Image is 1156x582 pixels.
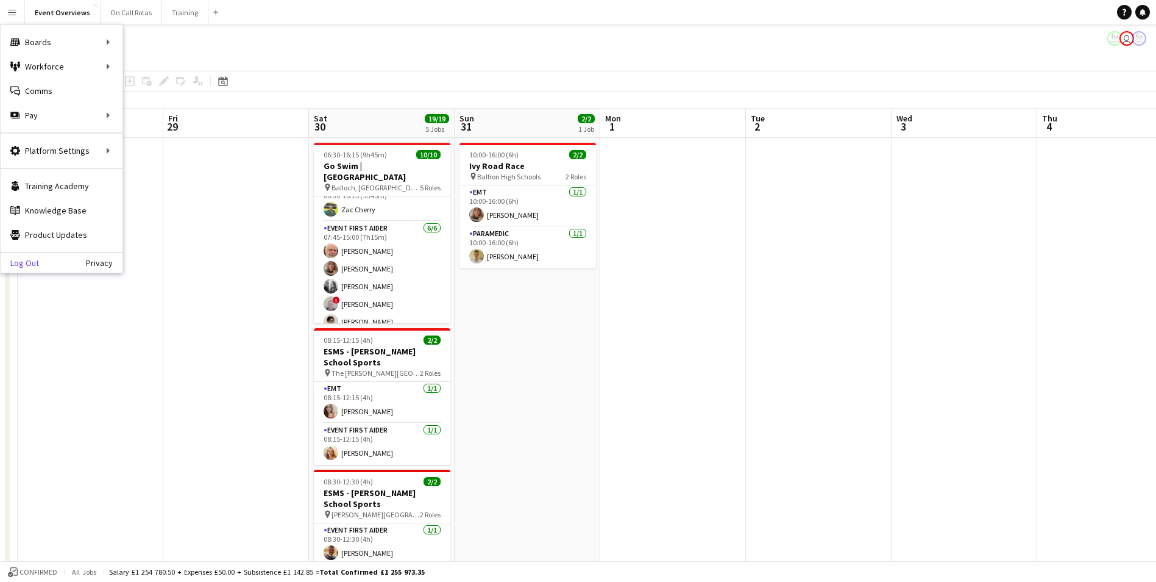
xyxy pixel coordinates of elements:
[1107,31,1122,46] app-user-avatar: Operations Manager
[314,487,450,509] h3: ESMS - [PERSON_NAME] School Sports
[459,160,596,171] h3: Ivy Road Race
[168,113,178,124] span: Fri
[1,198,122,223] a: Knowledge Base
[1,258,39,268] a: Log Out
[603,120,621,134] span: 1
[314,221,450,351] app-card-role: Event First Aider6/607:45-15:00 (7h15m)[PERSON_NAME][PERSON_NAME][PERSON_NAME]![PERSON_NAME][PERS...
[69,567,99,577] span: All jobs
[314,423,450,465] app-card-role: Event First Aider1/108:15-12:15 (4h)[PERSON_NAME]
[896,113,912,124] span: Wed
[420,183,441,192] span: 5 Roles
[314,180,450,221] app-card-role: Paramedic1/106:30-16:15 (9h45m)Zac Cherry
[319,567,425,577] span: Total Confirmed £1 255 973.35
[324,477,373,486] span: 08:30-12:30 (4h)
[578,114,595,123] span: 2/2
[424,477,441,486] span: 2/2
[477,172,541,181] span: Balfron High Schools
[458,120,474,134] span: 31
[569,150,586,159] span: 2/2
[332,368,420,378] span: The [PERSON_NAME][GEOGRAPHIC_DATA]
[420,368,441,378] span: 2 Roles
[314,143,450,323] app-job-card: 06:30-16:15 (9h45m)10/10Go Swim | [GEOGRAPHIC_DATA] Balloch, [GEOGRAPHIC_DATA]5 RolesAmbulance Te...
[1,79,122,103] a: Comms
[459,113,474,124] span: Sun
[1132,31,1146,46] app-user-avatar: Operations Manager
[25,1,101,24] button: Event Overviews
[314,346,450,368] h3: ESMS - [PERSON_NAME] School Sports
[20,568,57,577] span: Confirmed
[6,566,59,579] button: Confirmed
[1040,120,1057,134] span: 4
[469,150,519,159] span: 10:00-16:00 (6h)
[109,567,425,577] div: Salary £1 254 780.50 + Expenses £50.00 + Subsistence £1 142.85 =
[333,296,340,304] span: !
[751,113,765,124] span: Tue
[459,185,596,227] app-card-role: EMT1/110:00-16:00 (6h)[PERSON_NAME]
[314,328,450,465] app-job-card: 08:15-12:15 (4h)2/2ESMS - [PERSON_NAME] School Sports The [PERSON_NAME][GEOGRAPHIC_DATA]2 RolesEM...
[459,143,596,268] app-job-card: 10:00-16:00 (6h)2/2Ivy Road Race Balfron High Schools2 RolesEMT1/110:00-16:00 (6h)[PERSON_NAME]Pa...
[566,172,586,181] span: 2 Roles
[1,138,122,163] div: Platform Settings
[101,1,162,24] button: On Call Rotas
[424,336,441,345] span: 2/2
[324,336,373,345] span: 08:15-12:15 (4h)
[416,150,441,159] span: 10/10
[332,183,420,192] span: Balloch, [GEOGRAPHIC_DATA]
[1,30,122,54] div: Boards
[86,258,122,268] a: Privacy
[420,510,441,519] span: 2 Roles
[425,114,449,123] span: 19/19
[1,103,122,128] div: Pay
[314,113,327,124] span: Sat
[425,124,449,134] div: 5 Jobs
[895,120,912,134] span: 3
[1119,31,1134,46] app-user-avatar: Operations Team
[314,523,450,565] app-card-role: Event First Aider1/108:30-12:30 (4h)[PERSON_NAME]
[1,54,122,79] div: Workforce
[166,120,178,134] span: 29
[314,382,450,423] app-card-role: EMT1/108:15-12:15 (4h)[PERSON_NAME]
[162,1,208,24] button: Training
[749,120,765,134] span: 2
[324,150,387,159] span: 06:30-16:15 (9h45m)
[312,120,327,134] span: 30
[332,510,420,519] span: [PERSON_NAME][GEOGRAPHIC_DATA]
[578,124,594,134] div: 1 Job
[314,160,450,182] h3: Go Swim | [GEOGRAPHIC_DATA]
[605,113,621,124] span: Mon
[1,223,122,247] a: Product Updates
[1,174,122,198] a: Training Academy
[1042,113,1057,124] span: Thu
[459,227,596,268] app-card-role: Paramedic1/110:00-16:00 (6h)[PERSON_NAME]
